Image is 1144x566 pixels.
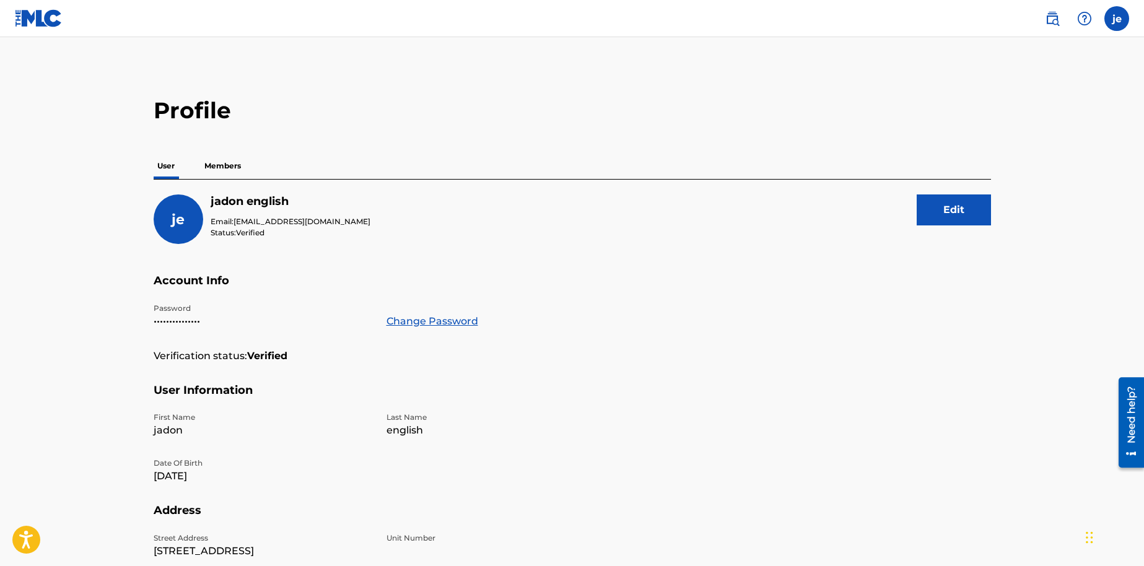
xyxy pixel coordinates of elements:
p: Last Name [386,412,605,423]
span: je [172,211,185,228]
p: Unit Number [386,533,605,544]
p: english [386,423,605,438]
p: First Name [154,412,372,423]
p: Date Of Birth [154,458,372,469]
h5: Address [154,503,991,533]
p: Status: [211,227,370,238]
p: User [154,153,178,179]
p: Members [201,153,245,179]
button: Edit [917,194,991,225]
div: User Menu [1104,6,1129,31]
strong: Verified [247,349,287,364]
p: [DATE] [154,469,372,484]
p: Street Address [154,533,372,544]
h5: jadon english [211,194,370,209]
h5: User Information [154,383,991,412]
img: search [1045,11,1060,26]
p: ••••••••••••••• [154,314,372,329]
p: Password [154,303,372,314]
img: help [1077,11,1092,26]
p: jadon [154,423,372,438]
iframe: Resource Center [1109,373,1144,472]
span: [EMAIL_ADDRESS][DOMAIN_NAME] [234,217,370,226]
img: MLC Logo [15,9,63,27]
p: Email: [211,216,370,227]
iframe: Chat Widget [1082,507,1144,566]
p: Verification status: [154,349,247,364]
h5: Account Info [154,274,991,303]
div: Drag [1086,519,1093,556]
div: Help [1072,6,1097,31]
span: Verified [236,228,264,237]
a: Public Search [1040,6,1065,31]
h2: Profile [154,97,991,124]
p: [STREET_ADDRESS] [154,544,372,559]
a: Change Password [386,314,478,329]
